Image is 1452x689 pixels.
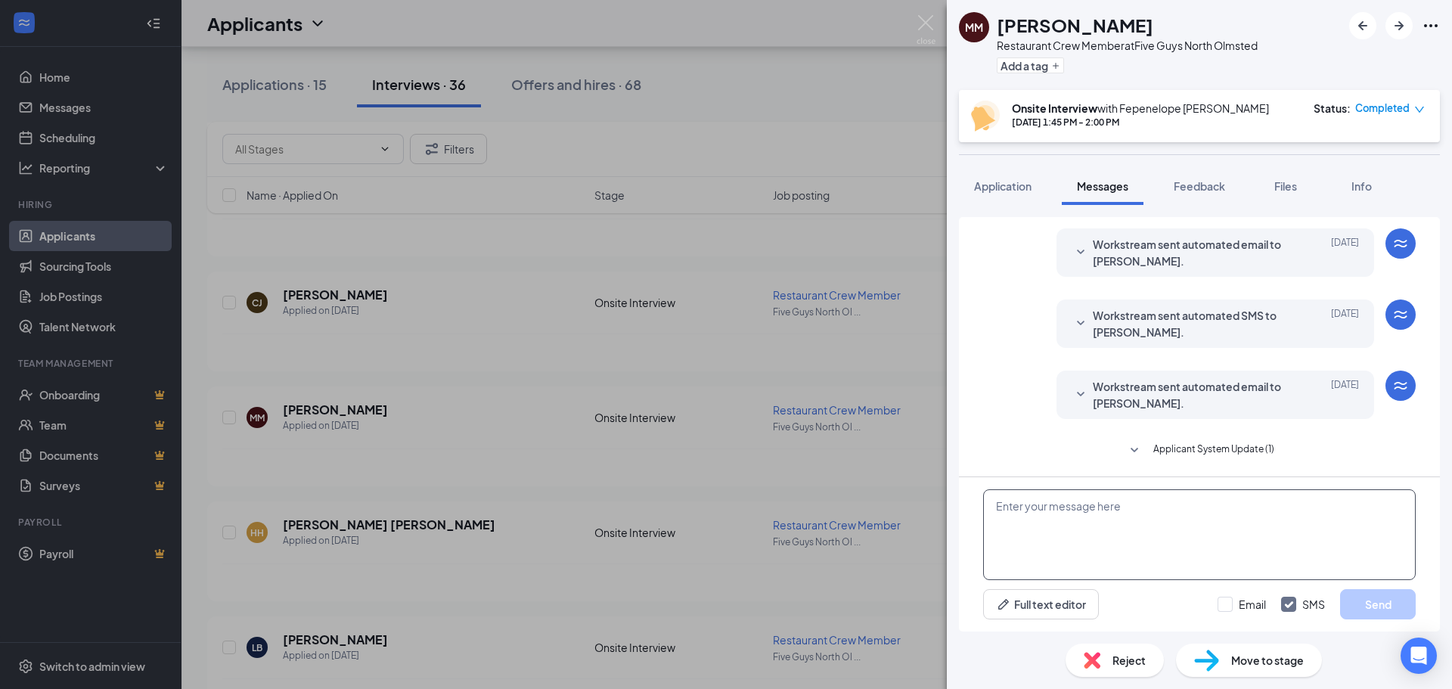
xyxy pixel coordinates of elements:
div: [DATE] 1:45 PM - 2:00 PM [1012,116,1269,129]
button: PlusAdd a tag [997,57,1064,73]
svg: Pen [996,597,1011,612]
button: Send [1340,589,1416,619]
span: [DATE] [1331,307,1359,340]
span: Workstream sent automated email to [PERSON_NAME]. [1093,236,1291,269]
svg: WorkstreamLogo [1391,234,1410,253]
span: Workstream sent automated SMS to [PERSON_NAME]. [1093,307,1291,340]
span: Completed [1355,101,1410,116]
svg: Ellipses [1422,17,1440,35]
h1: [PERSON_NAME] [997,12,1153,38]
svg: ArrowLeftNew [1354,17,1372,35]
div: Restaurant Crew Member at Five Guys North Olmsted [997,38,1258,53]
div: Open Intercom Messenger [1401,638,1437,674]
b: Onsite Interview [1012,101,1097,115]
span: Application [974,179,1032,193]
svg: SmallChevronDown [1072,244,1090,262]
span: Messages [1077,179,1128,193]
button: SmallChevronDownApplicant System Update (1) [1125,442,1274,460]
div: MM [965,20,983,35]
span: [DATE] [1331,236,1359,269]
svg: WorkstreamLogo [1391,377,1410,395]
svg: WorkstreamLogo [1391,306,1410,324]
span: down [1414,104,1425,115]
span: Reject [1112,652,1146,669]
span: Files [1274,179,1297,193]
div: Status : [1314,101,1351,116]
button: Full text editorPen [983,589,1099,619]
span: Applicant System Update (1) [1153,442,1274,460]
div: with Fepenelope [PERSON_NAME] [1012,101,1269,116]
span: Move to stage [1231,652,1304,669]
svg: SmallChevronDown [1125,442,1143,460]
button: ArrowLeftNew [1349,12,1376,39]
svg: SmallChevronDown [1072,386,1090,404]
button: ArrowRight [1385,12,1413,39]
span: Workstream sent automated email to [PERSON_NAME]. [1093,378,1291,411]
span: Info [1351,179,1372,193]
span: [DATE] [1331,378,1359,411]
svg: SmallChevronDown [1072,315,1090,333]
svg: Plus [1051,61,1060,70]
svg: ArrowRight [1390,17,1408,35]
span: Feedback [1174,179,1225,193]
